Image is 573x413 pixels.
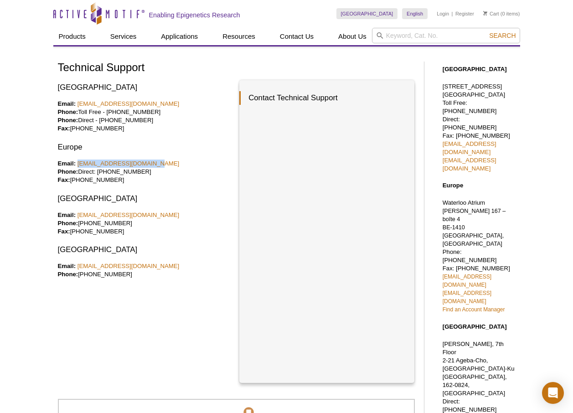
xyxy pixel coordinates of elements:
a: Resources [217,28,261,45]
strong: Email: [58,100,76,107]
a: [EMAIL_ADDRESS][DOMAIN_NAME] [77,212,180,218]
a: [EMAIL_ADDRESS][DOMAIN_NAME] [77,263,180,269]
div: Open Intercom Messenger [542,382,564,404]
a: [EMAIL_ADDRESS][DOMAIN_NAME] [443,274,491,288]
a: Login [437,10,449,17]
h3: [GEOGRAPHIC_DATA] [58,244,233,255]
li: | [452,8,453,19]
strong: Fax: [58,125,70,132]
img: Your Cart [483,11,487,15]
strong: Phone: [58,108,78,115]
h3: [GEOGRAPHIC_DATA] [58,193,233,204]
strong: Email: [58,263,76,269]
strong: Europe [443,182,463,189]
a: About Us [333,28,372,45]
a: English [402,8,428,19]
a: Services [105,28,142,45]
strong: Email: [58,212,76,218]
p: Toll Free - [PHONE_NUMBER] Direct - [PHONE_NUMBER] [PHONE_NUMBER] [58,100,233,133]
h3: Europe [58,142,233,153]
h2: Enabling Epigenetics Research [149,11,240,19]
span: Search [489,32,516,39]
strong: Phone: [58,271,78,278]
strong: Email: [58,160,76,167]
h1: Technical Support [58,62,415,75]
h3: Contact Technical Support [239,91,405,105]
p: [PHONE_NUMBER] [58,262,233,279]
input: Keyword, Cat. No. [372,28,520,43]
p: Direct: [PHONE_NUMBER] [PHONE_NUMBER] [58,160,233,184]
p: [STREET_ADDRESS] [GEOGRAPHIC_DATA] Toll Free: [PHONE_NUMBER] Direct: [PHONE_NUMBER] Fax: [PHONE_N... [443,83,516,173]
p: [PHONE_NUMBER] [PHONE_NUMBER] [58,211,233,236]
strong: Phone: [58,220,78,227]
strong: Fax: [58,176,70,183]
a: Contact Us [274,28,319,45]
a: [GEOGRAPHIC_DATA] [336,8,398,19]
a: Cart [483,10,499,17]
span: [PERSON_NAME] 167 – boîte 4 BE-1410 [GEOGRAPHIC_DATA], [GEOGRAPHIC_DATA] [443,208,506,247]
a: [EMAIL_ADDRESS][DOMAIN_NAME] [77,100,180,107]
strong: Phone: [58,168,78,175]
strong: [GEOGRAPHIC_DATA] [443,66,507,72]
a: [EMAIL_ADDRESS][DOMAIN_NAME] [77,160,180,167]
a: Find an Account Manager [443,306,505,313]
a: [EMAIL_ADDRESS][DOMAIN_NAME] [443,157,496,172]
button: Search [486,31,518,40]
a: Applications [155,28,203,45]
a: Products [53,28,91,45]
p: Waterloo Atrium Phone: [PHONE_NUMBER] Fax: [PHONE_NUMBER] [443,199,516,314]
li: (0 items) [483,8,520,19]
a: [EMAIL_ADDRESS][DOMAIN_NAME] [443,290,491,305]
strong: Phone: [58,117,78,124]
a: Register [455,10,474,17]
strong: Fax: [58,228,70,235]
h3: [GEOGRAPHIC_DATA] [58,82,233,93]
a: [EMAIL_ADDRESS][DOMAIN_NAME] [443,140,496,155]
strong: [GEOGRAPHIC_DATA] [443,323,507,330]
